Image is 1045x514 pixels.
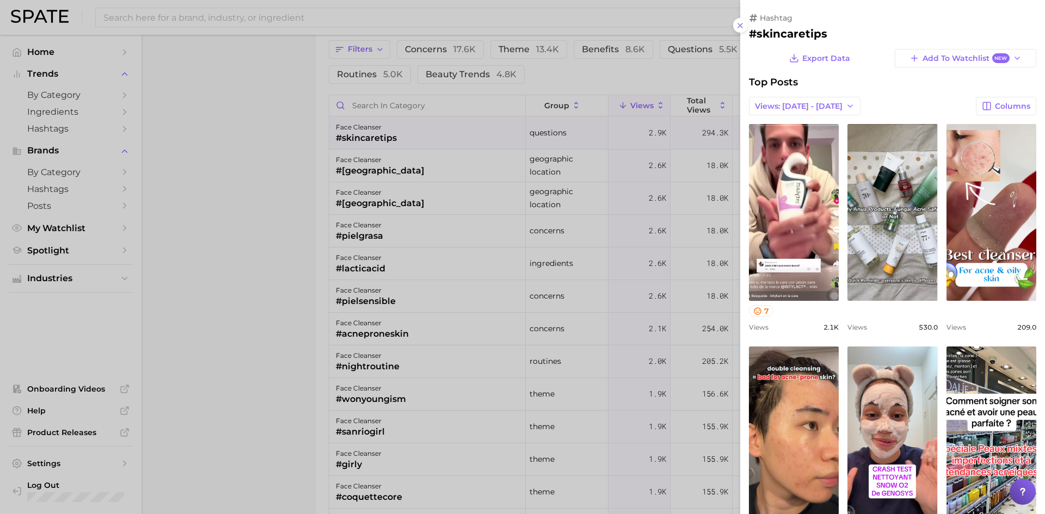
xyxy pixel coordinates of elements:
button: 7 [749,305,773,317]
span: 209.0 [1017,323,1036,331]
span: Views [946,323,966,331]
span: hashtag [760,13,792,23]
button: Views: [DATE] - [DATE] [749,97,860,115]
button: Columns [976,97,1036,115]
span: Columns [995,102,1030,111]
span: 530.0 [919,323,938,331]
span: Views: [DATE] - [DATE] [755,102,843,111]
span: 2.1k [823,323,839,331]
span: Top Posts [749,76,798,88]
span: Views [749,323,769,331]
button: Export Data [786,49,853,67]
h2: #skincaretips [749,27,1036,40]
span: Views [847,323,867,331]
span: Add to Watchlist [923,53,1009,64]
button: Add to WatchlistNew [895,49,1036,67]
span: Export Data [802,54,850,63]
span: New [992,53,1010,64]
